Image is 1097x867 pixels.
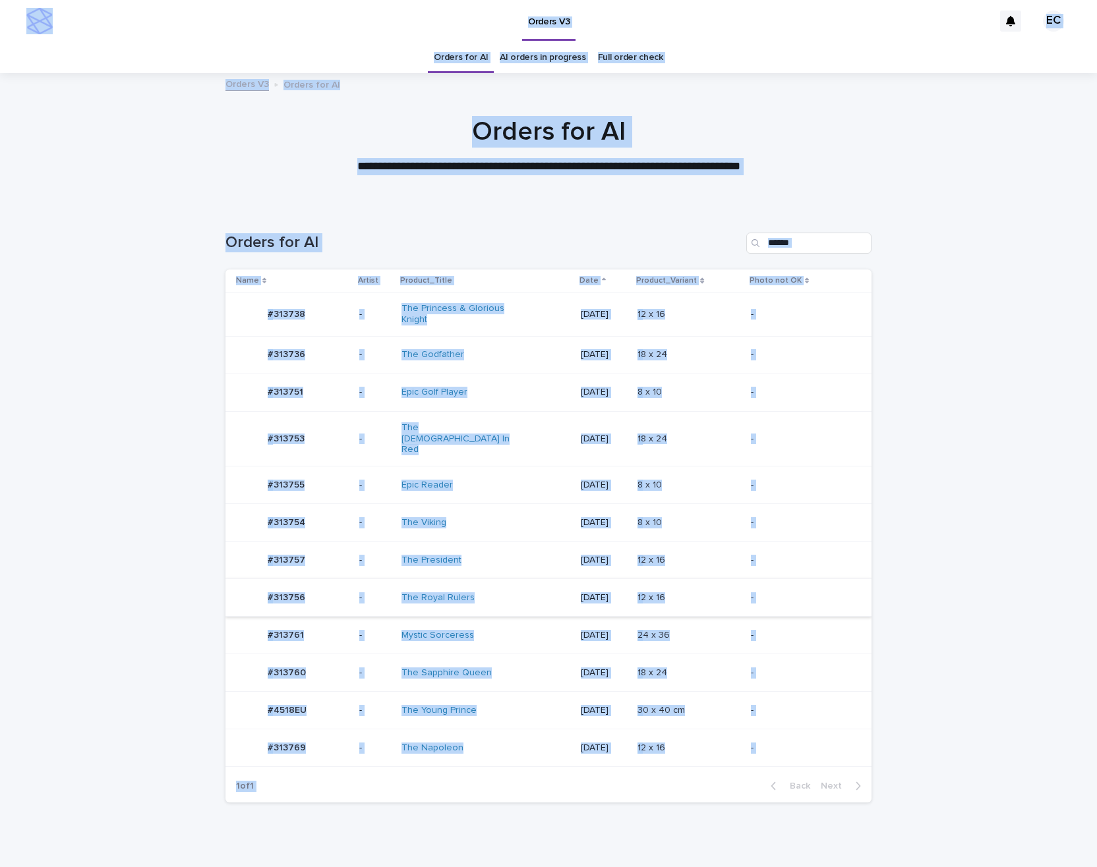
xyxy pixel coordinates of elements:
p: #313760 [268,665,309,679]
tr: #313756#313756 -The Royal Rulers [DATE]12 x 1612 x 16 - [225,579,872,617]
p: #313738 [268,306,308,320]
p: [DATE] [581,349,627,360]
p: - [359,592,391,603]
p: #4518EU [268,702,309,716]
a: The Princess & Glorious Knight [401,303,512,325]
p: #313755 [268,477,307,491]
a: Mystic Sorceress [401,630,474,641]
p: [DATE] [581,517,627,528]
p: [DATE] [581,309,627,320]
a: The Royal Rulers [401,592,475,603]
a: The President [401,555,461,566]
p: #313769 [268,740,309,754]
p: [DATE] [581,705,627,716]
p: [DATE] [581,555,627,566]
p: [DATE] [581,592,627,603]
tr: #313760#313760 -The Sapphire Queen [DATE]18 x 2418 x 24 - [225,654,872,692]
p: [DATE] [581,480,627,491]
p: - [359,387,391,398]
a: Full order check [598,42,663,73]
p: - [359,480,391,491]
p: - [359,742,391,754]
p: - [751,630,850,641]
p: 30 x 40 cm [637,702,688,716]
a: AI orders in progress [500,42,586,73]
tr: #313757#313757 -The President [DATE]12 x 1612 x 16 - [225,542,872,579]
p: #313753 [268,431,307,445]
a: The Young Prince [401,705,477,716]
tr: #313736#313736 -The Godfather [DATE]18 x 2418 x 24 - [225,336,872,374]
p: [DATE] [581,630,627,641]
p: 18 x 24 [637,431,670,445]
p: 12 x 16 [637,740,668,754]
tr: #313769#313769 -The Napoleon [DATE]12 x 1612 x 16 - [225,729,872,767]
p: #313751 [268,384,306,398]
p: - [359,517,391,528]
p: #313757 [268,552,308,566]
a: The [DEMOGRAPHIC_DATA] In Red [401,422,512,455]
tr: #313753#313753 -The [DEMOGRAPHIC_DATA] In Red [DATE]18 x 2418 x 24 - [225,411,872,466]
p: - [359,309,391,320]
p: [DATE] [581,433,627,445]
p: [DATE] [581,742,627,754]
p: - [751,742,850,754]
p: - [751,433,850,445]
tr: #4518EU#4518EU -The Young Prince [DATE]30 x 40 cm30 x 40 cm - [225,692,872,729]
p: 1 of 1 [225,770,264,802]
a: The Napoleon [401,742,463,754]
p: 12 x 16 [637,590,668,603]
div: EC [1043,11,1064,32]
h1: Orders for AI [225,116,872,148]
a: The Sapphire Queen [401,667,492,679]
p: 8 x 10 [637,384,665,398]
a: Epic Golf Player [401,387,467,398]
img: stacker-logo-s-only.png [26,8,53,34]
p: #313761 [268,627,307,641]
button: Back [760,780,815,792]
tr: #313738#313738 -The Princess & Glorious Knight [DATE]12 x 1612 x 16 - [225,293,872,337]
p: - [751,480,850,491]
a: Orders for AI [434,42,488,73]
p: - [751,309,850,320]
p: - [359,555,391,566]
p: Photo not OK [750,273,802,288]
p: Artist [358,273,378,288]
p: - [751,349,850,360]
span: Back [782,781,810,791]
p: - [359,630,391,641]
tr: #313755#313755 -Epic Reader [DATE]8 x 108 x 10 - [225,466,872,504]
p: - [751,705,850,716]
h1: Orders for AI [225,233,741,252]
p: Product_Variant [636,273,697,288]
p: 18 x 24 [637,347,670,360]
p: 18 x 24 [637,665,670,679]
p: Name [236,273,259,288]
p: 24 x 36 [637,627,672,641]
p: 8 x 10 [637,477,665,491]
p: - [751,517,850,528]
a: Epic Reader [401,480,453,491]
p: #313736 [268,347,308,360]
p: - [751,555,850,566]
p: - [751,592,850,603]
tr: #313761#313761 -Mystic Sorceress [DATE]24 x 3624 x 36 - [225,617,872,654]
p: Date [579,273,599,288]
a: Orders V3 [225,76,269,91]
p: - [359,433,391,445]
p: - [359,667,391,679]
p: #313754 [268,515,308,528]
p: [DATE] [581,667,627,679]
input: Search [746,233,872,254]
p: 12 x 16 [637,552,668,566]
p: Product_Title [400,273,452,288]
a: The Viking [401,517,446,528]
button: Next [815,780,872,792]
a: The Godfather [401,349,464,360]
p: - [751,387,850,398]
span: Next [821,781,850,791]
p: #313756 [268,590,308,603]
p: - [359,705,391,716]
p: - [751,667,850,679]
p: - [359,349,391,360]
